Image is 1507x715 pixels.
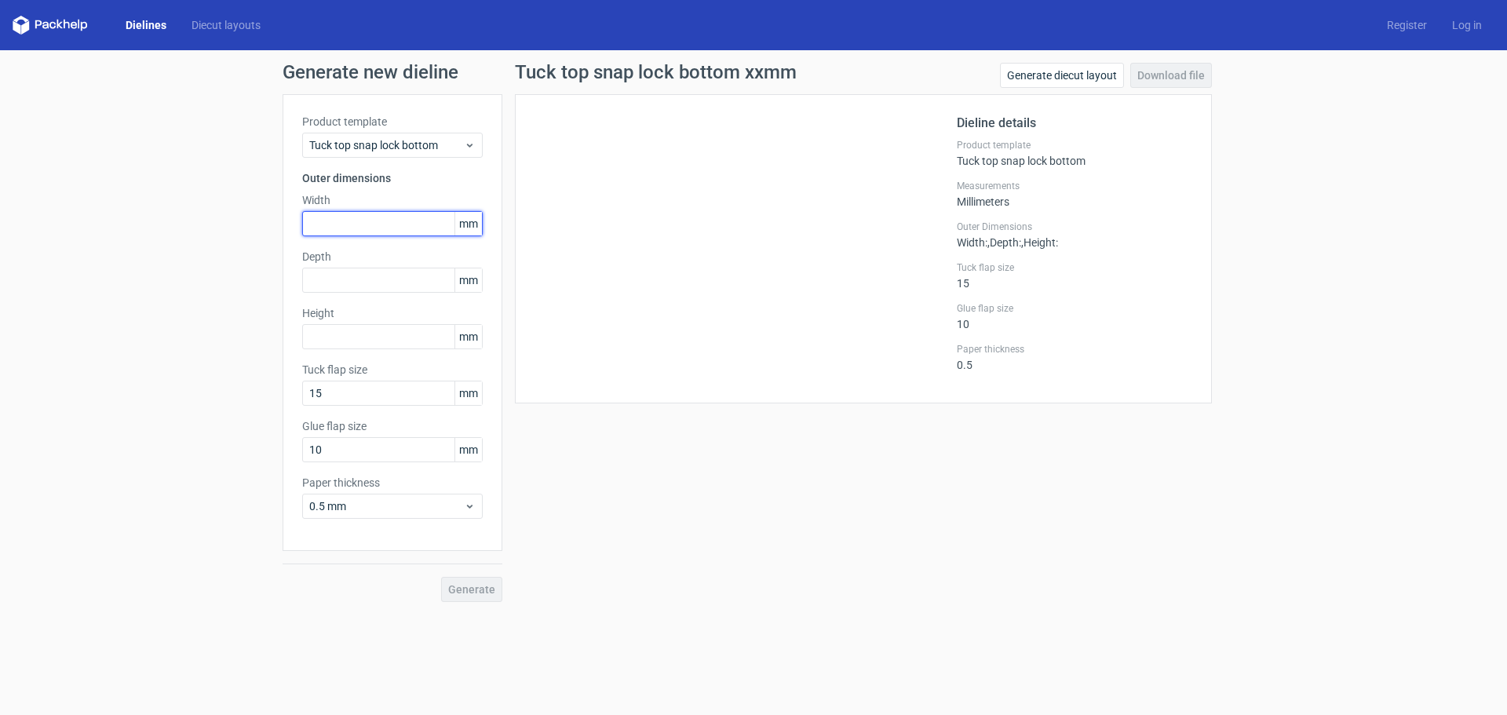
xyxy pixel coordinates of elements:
a: Dielines [113,17,179,33]
span: Width : [957,236,987,249]
span: , Depth : [987,236,1021,249]
span: , Height : [1021,236,1058,249]
label: Depth [302,249,483,264]
label: Paper thickness [302,475,483,491]
span: mm [454,381,482,405]
span: 0.5 mm [309,498,464,514]
label: Product template [302,114,483,130]
div: 10 [957,302,1192,330]
label: Glue flap size [957,302,1192,315]
label: Tuck flap size [302,362,483,378]
h3: Outer dimensions [302,170,483,186]
label: Paper thickness [957,343,1192,356]
span: mm [454,438,482,461]
a: Log in [1439,17,1494,33]
div: 0.5 [957,343,1192,371]
div: 15 [957,261,1192,290]
a: Generate diecut layout [1000,63,1124,88]
a: Diecut layouts [179,17,273,33]
div: Millimeters [957,180,1192,208]
h1: Tuck top snap lock bottom xxmm [515,63,797,82]
a: Register [1374,17,1439,33]
div: Tuck top snap lock bottom [957,139,1192,167]
label: Height [302,305,483,321]
span: mm [454,212,482,235]
label: Tuck flap size [957,261,1192,274]
label: Glue flap size [302,418,483,434]
label: Product template [957,139,1192,151]
label: Width [302,192,483,208]
span: mm [454,325,482,348]
label: Measurements [957,180,1192,192]
h1: Generate new dieline [283,63,1224,82]
span: mm [454,268,482,292]
h2: Dieline details [957,114,1192,133]
label: Outer Dimensions [957,221,1192,233]
span: Tuck top snap lock bottom [309,137,464,153]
